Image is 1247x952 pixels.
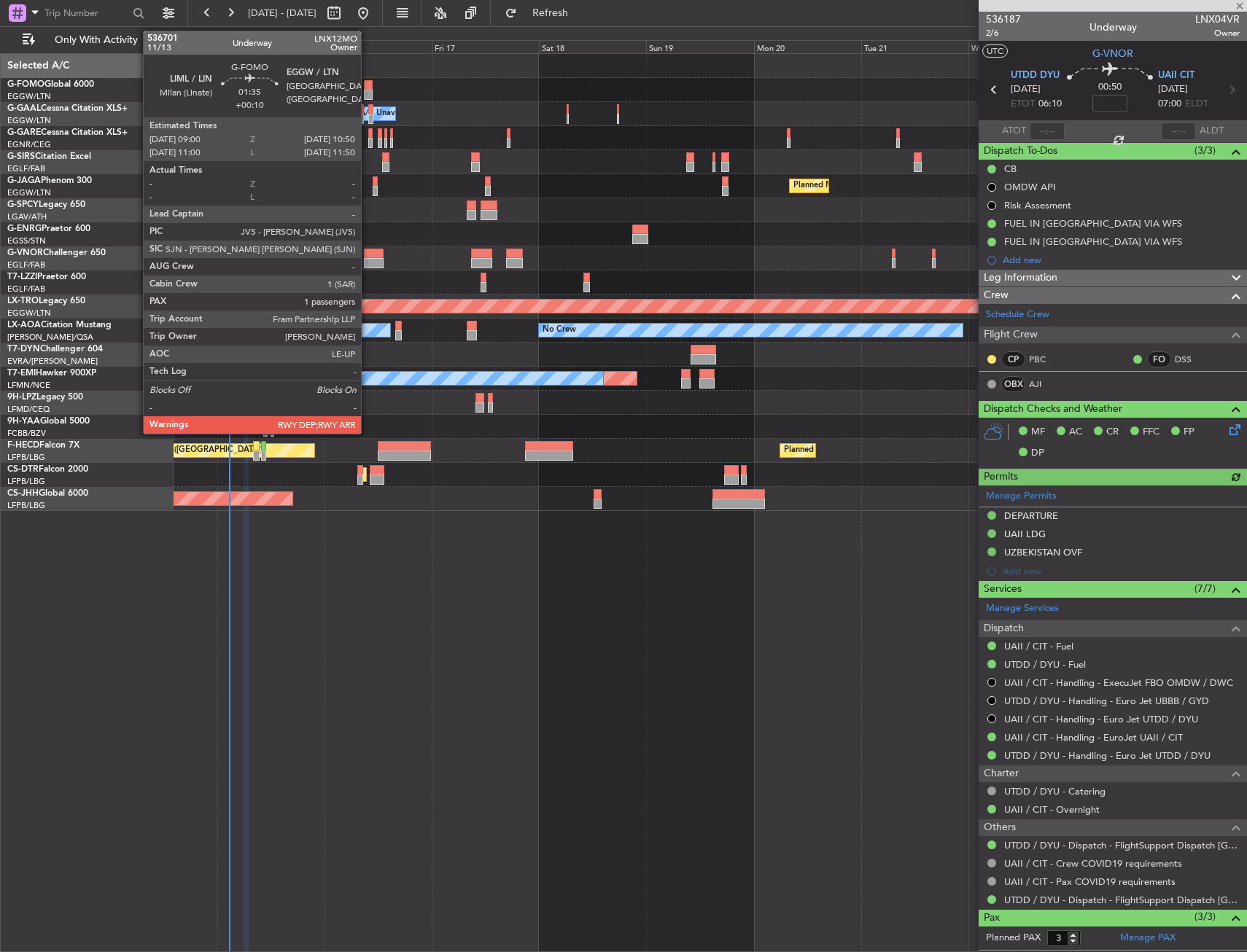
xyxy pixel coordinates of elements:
span: 9H-YAA [7,417,40,426]
a: Manage PAX [1120,931,1176,945]
span: [DATE] [1011,82,1041,97]
a: EGLF/FAB [7,284,45,294]
span: T7-EMI [7,369,36,378]
span: (3/3) [1194,143,1216,158]
span: Refresh [520,8,581,18]
a: DSS [1175,353,1208,366]
span: G-VNOR [7,249,43,257]
div: CB [1004,163,1017,175]
a: FCBB/BZV [7,428,46,439]
a: LGAV/ATH [7,211,47,222]
span: Charter [984,765,1019,782]
div: Risk Assesment [1004,199,1071,211]
span: Services [984,581,1022,598]
input: Trip Number [44,2,128,24]
span: Owner [1195,27,1240,39]
div: OMDW API [1004,181,1056,193]
a: CS-JHHGlobal 6000 [7,489,88,498]
a: UTDD / DYU - Fuel [1004,658,1086,671]
a: 9H-LPZLegacy 500 [7,393,83,402]
span: ALDT [1200,124,1224,138]
span: T7-LZZI [7,273,37,281]
span: F-HECD [7,441,39,450]
a: EGGW/LTN [7,91,51,102]
div: Sat 18 [539,40,646,53]
div: Thu 16 [325,40,432,53]
a: LFPB/LBG [7,500,45,511]
a: G-JAGAPhenom 300 [7,176,92,185]
span: (7/7) [1194,581,1216,596]
div: CP [1001,351,1025,367]
span: G-GAAL [7,104,41,113]
a: G-ENRGPraetor 600 [7,225,90,233]
a: LFMN/NCE [7,380,50,391]
div: Owner [167,103,192,125]
a: T7-EMIHawker 900XP [7,369,96,378]
a: UTDD / DYU - Catering [1004,785,1106,797]
a: G-GARECessna Citation XLS+ [7,128,128,137]
div: Wed 15 [217,40,325,53]
span: Dispatch [984,620,1024,637]
span: 07:00 [1158,97,1181,112]
a: UAII / CIT - Handling - ExecuJet FBO OMDW / DWC [1004,676,1233,689]
a: UAII / CIT - Fuel [1004,640,1073,652]
a: LFMD/CEQ [7,404,50,415]
div: FO [1147,351,1171,367]
span: G-ENRG [7,225,42,233]
a: EGNR/CEG [7,139,51,150]
div: [DATE] [176,29,201,42]
a: EVRA/[PERSON_NAME] [7,356,98,367]
a: EGGW/LTN [7,187,51,198]
a: EGLF/FAB [7,260,45,270]
span: 2/6 [986,27,1021,39]
span: 536187 [986,12,1021,27]
div: Mon 20 [754,40,861,53]
a: AJI [1029,378,1062,391]
div: Underway [1089,20,1137,35]
span: ETOT [1011,97,1035,112]
span: MF [1031,425,1045,440]
a: G-FOMOGlobal 6000 [7,80,94,89]
a: UAII / CIT - Crew COVID19 requirements [1004,857,1182,870]
a: CS-DTRFalcon 2000 [7,465,88,474]
span: LNX04VR [1195,12,1240,27]
span: ATOT [1002,124,1026,138]
span: AC [1069,425,1082,440]
div: Sun 19 [646,40,753,53]
span: G-SPCY [7,200,39,209]
a: EGLF/FAB [7,163,45,174]
span: G-SIRS [7,152,35,161]
div: Planned Maint [GEOGRAPHIC_DATA] ([GEOGRAPHIC_DATA]) [784,440,1014,461]
span: UTDD DYU [1011,69,1060,83]
a: UTDD / DYU - Dispatch - FlightSupport Dispatch [GEOGRAPHIC_DATA] [1004,839,1240,851]
a: UAII / CIT - Handling - Euro Jet UTDD / DYU [1004,713,1198,725]
a: LX-AOACitation Mustang [7,321,112,329]
a: PBC [1029,353,1062,366]
a: UAII / CIT - Overnight [1004,803,1100,816]
span: Leg Information [984,270,1057,286]
div: No Crew [543,319,576,341]
div: A/C Unavailable [360,103,420,125]
a: T7-LZZIPraetor 600 [7,273,86,281]
span: T7-DYN [7,345,40,354]
span: LX-AOA [7,321,41,329]
a: UAII / CIT - Pax COVID19 requirements [1004,875,1176,888]
span: Only With Activity [38,35,154,45]
a: UAII / CIT - Handling - EuroJet UAII / CIT [1004,731,1183,744]
a: G-SPCYLegacy 650 [7,200,85,209]
span: 00:50 [1098,80,1122,95]
a: LFPB/LBG [7,452,45,463]
span: FP [1184,425,1194,440]
button: UTC [982,44,1008,58]
a: EGGW/LTN [7,115,51,126]
div: Wed 22 [968,40,1076,53]
a: UTDD / DYU - Handling - Euro Jet UTDD / DYU [1004,749,1211,762]
a: [PERSON_NAME]/QSA [7,332,93,343]
a: LX-TROLegacy 650 [7,297,85,305]
a: EGSS/STN [7,235,46,246]
a: LFPB/LBG [7,476,45,487]
span: CS-JHH [7,489,39,498]
a: G-GAALCessna Citation XLS+ [7,104,128,113]
a: T7-DYNChallenger 604 [7,345,103,354]
span: Crew [984,287,1009,304]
